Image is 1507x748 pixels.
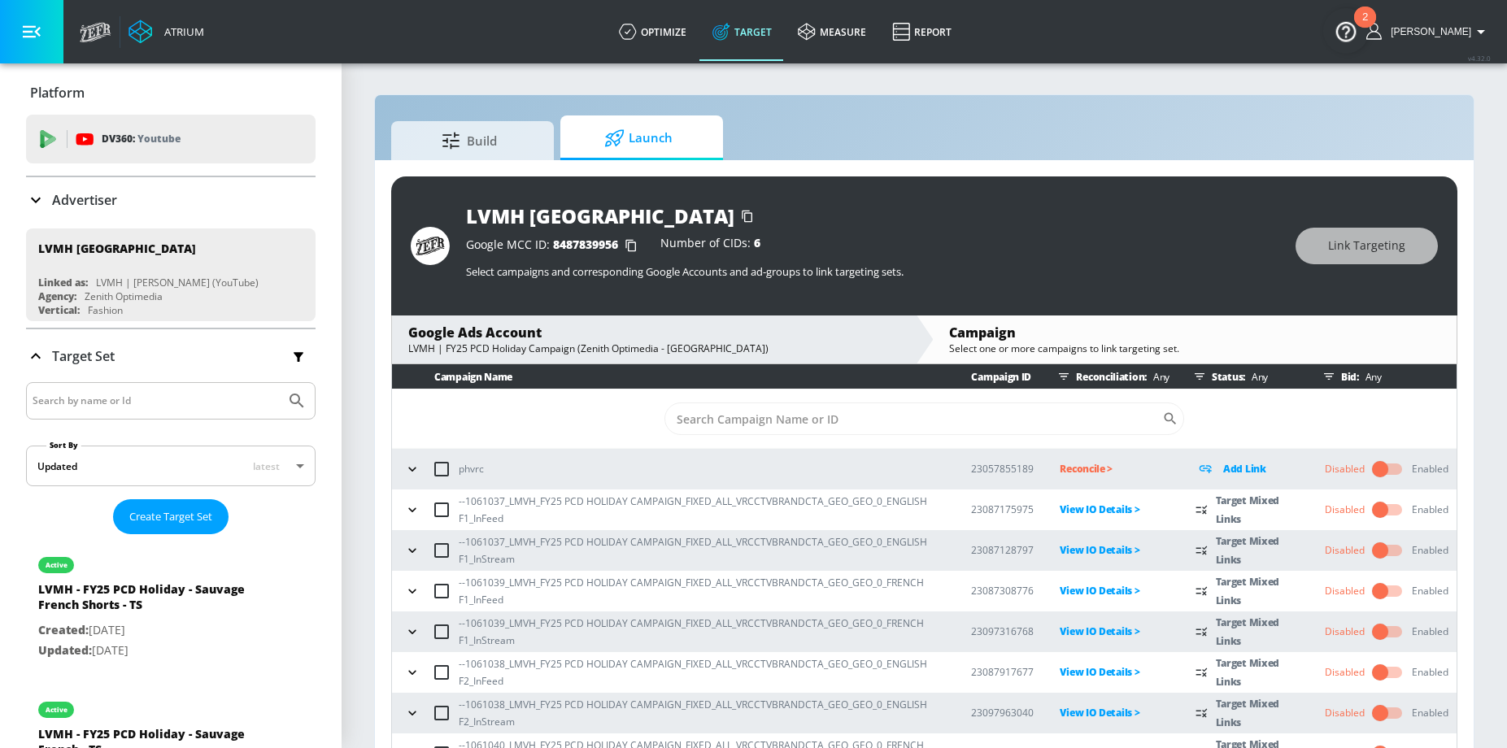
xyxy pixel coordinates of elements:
[88,303,123,317] div: Fashion
[38,622,89,637] span: Created:
[1325,665,1365,680] div: Disabled
[392,315,916,363] div: Google Ads AccountLVMH | FY25 PCD Holiday Campaign (Zenith Optimedia - [GEOGRAPHIC_DATA])
[459,574,945,608] p: --1061039_LMVH_FY25 PCD HOLIDAY CAMPAIGN_FIXED_ALL_VRCCTVBRANDCTA_GEO_GEO_0_FRENCH F1_InFeed
[1362,17,1368,38] div: 2
[26,228,316,321] div: LVMH [GEOGRAPHIC_DATA]Linked as:LVMH | [PERSON_NAME] (YouTube)Agency:Zenith OptimediaVertical:Fas...
[85,289,163,303] div: Zenith Optimedia
[1325,543,1365,558] div: Disabled
[1060,541,1169,559] p: View IO Details >
[96,276,259,289] div: LVMH | [PERSON_NAME] (YouTube)
[408,324,899,341] div: Google Ads Account
[1325,706,1365,720] div: Disabled
[1060,581,1169,600] p: View IO Details >
[1325,502,1365,517] div: Disabled
[1468,54,1491,63] span: v 4.32.0
[971,541,1034,559] p: 23087128797
[26,541,316,672] div: activeLVMH - FY25 PCD Holiday - Sauvage French Shorts - TSCreated:[DATE]Updated:[DATE]
[466,264,1279,279] p: Select campaigns and corresponding Google Accounts and ad-groups to link targeting sets.
[971,501,1034,518] p: 23087175975
[1216,654,1299,691] p: Target Mixed Links
[466,237,644,254] div: Google MCC ID:
[46,561,68,569] div: active
[1384,26,1471,37] span: login as: nathan.mistretta@zefr.com
[392,364,945,389] th: Campaign Name
[38,303,80,317] div: Vertical:
[1196,459,1299,478] div: Add Link
[553,237,618,252] span: 8487839956
[664,402,1162,435] input: Search Campaign Name or ID
[38,620,266,641] p: [DATE]
[253,459,280,473] span: latest
[1052,364,1169,389] div: Reconciliation:
[459,615,945,649] p: --1061039_LMVH_FY25 PCD HOLIDAY CAMPAIGN_FIXED_ALL_VRCCTVBRANDCTA_GEO_GEO_0_FRENCH F1_InStream
[113,499,229,534] button: Create Target Set
[1412,706,1448,720] div: Enabled
[408,341,899,355] div: LVMH | FY25 PCD Holiday Campaign (Zenith Optimedia - [GEOGRAPHIC_DATA])
[30,84,85,102] p: Platform
[407,121,531,160] span: Build
[1245,368,1268,385] p: Any
[1325,624,1365,639] div: Disabled
[1060,703,1169,722] p: View IO Details >
[38,276,88,289] div: Linked as:
[38,241,196,256] div: LVMH [GEOGRAPHIC_DATA]
[38,641,266,661] p: [DATE]
[38,642,92,658] span: Updated:
[1412,584,1448,598] div: Enabled
[1216,694,1299,732] p: Target Mixed Links
[459,460,484,477] p: phvrc
[1317,364,1448,389] div: Bid:
[33,390,279,411] input: Search by name or Id
[1323,8,1369,54] button: Open Resource Center, 2 new notifications
[879,2,965,61] a: Report
[26,70,316,115] div: Platform
[1060,663,1169,681] p: View IO Details >
[1325,462,1365,476] div: Disabled
[660,237,760,254] div: Number of CIDs:
[785,2,879,61] a: measure
[971,704,1034,721] p: 23097963040
[1216,491,1299,528] p: Target Mixed Links
[971,663,1034,681] p: 23087917677
[459,493,945,527] p: --1061037_LMVH_FY25 PCD HOLIDAY CAMPAIGN_FIXED_ALL_VRCCTVBRANDCTA_GEO_GEO_0_ENGLISH F1_InFeed
[459,533,945,568] p: --1061037_LMVH_FY25 PCD HOLIDAY CAMPAIGN_FIXED_ALL_VRCCTVBRANDCTA_GEO_GEO_0_ENGLISH F1_InStream
[459,655,945,689] p: --1061038_LMVH_FY25 PCD HOLIDAY CAMPAIGN_FIXED_ALL_VRCCTVBRANDCTA_GEO_GEO_0_ENGLISH F2_InFeed
[158,24,204,39] div: Atrium
[137,130,181,147] p: Youtube
[38,289,76,303] div: Agency:
[664,402,1184,435] div: Search CID Name or Number
[1216,613,1299,650] p: Target Mixed Links
[971,623,1034,640] p: 23097316768
[1223,459,1266,478] p: Add Link
[606,2,699,61] a: optimize
[1216,532,1299,569] p: Target Mixed Links
[971,460,1034,477] p: 23057855189
[1060,622,1169,641] p: View IO Details >
[46,706,68,714] div: active
[1412,502,1448,517] div: Enabled
[38,581,266,620] div: LVMH - FY25 PCD Holiday - Sauvage French Shorts - TS
[1412,665,1448,680] div: Enabled
[26,177,316,223] div: Advertiser
[52,347,115,365] p: Target Set
[699,2,785,61] a: Target
[1060,459,1169,478] div: Reconcile >
[1366,22,1491,41] button: [PERSON_NAME]
[102,130,181,148] p: DV360:
[52,191,117,209] p: Advertiser
[459,696,945,730] p: --1061038_LMVH_FY25 PCD HOLIDAY CAMPAIGN_FIXED_ALL_VRCCTVBRANDCTA_GEO_GEO_0_ENGLISH F2_InStream
[945,364,1034,389] th: Campaign ID
[26,329,316,383] div: Target Set
[1060,500,1169,519] div: View IO Details >
[1216,572,1299,610] p: Target Mixed Links
[26,115,316,163] div: DV360: Youtube
[949,341,1440,355] div: Select one or more campaigns to link targeting set.
[466,202,734,229] div: LVMH [GEOGRAPHIC_DATA]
